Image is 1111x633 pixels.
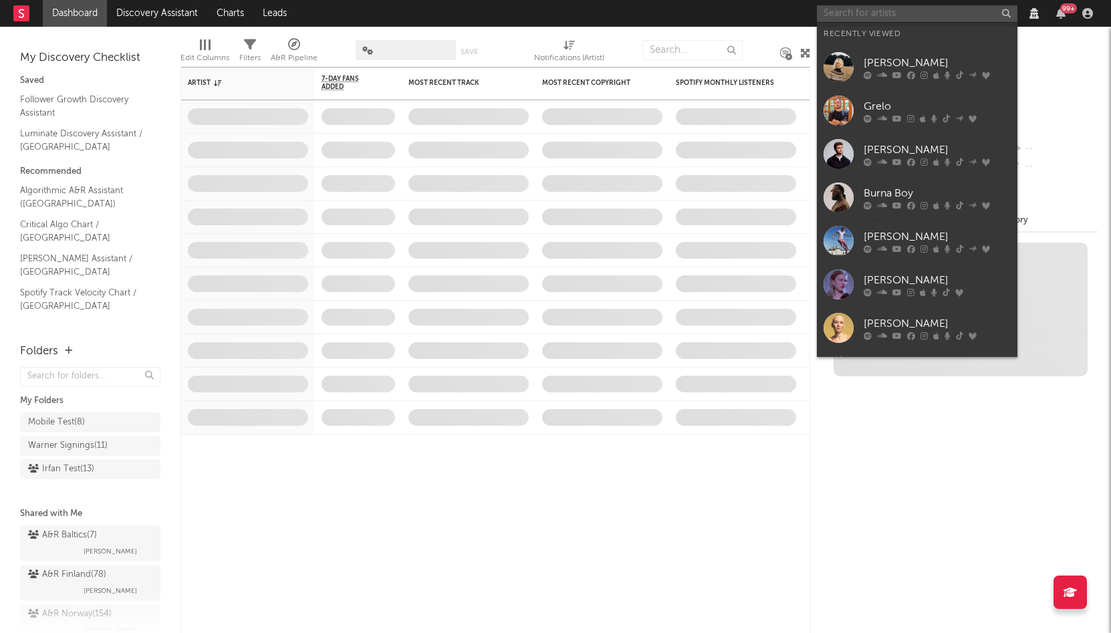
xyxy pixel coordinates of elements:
[864,142,1011,158] div: [PERSON_NAME]
[864,98,1011,114] div: Grelo
[20,126,147,154] a: Luminate Discovery Assistant / [GEOGRAPHIC_DATA]
[84,543,137,559] span: [PERSON_NAME]
[817,219,1017,263] a: [PERSON_NAME]
[864,315,1011,332] div: [PERSON_NAME]
[20,251,147,279] a: [PERSON_NAME] Assistant / [GEOGRAPHIC_DATA]
[28,606,112,622] div: A&R Norway ( 154 )
[20,436,160,456] a: Warner Signings(11)
[817,306,1017,350] a: [PERSON_NAME]
[20,183,147,211] a: Algorithmic A&R Assistant ([GEOGRAPHIC_DATA])
[642,40,743,60] input: Search...
[20,393,160,409] div: My Folders
[322,75,375,91] span: 7-Day Fans Added
[20,506,160,522] div: Shared with Me
[180,33,229,72] div: Edit Columns
[20,92,147,120] a: Follower Growth Discovery Assistant
[28,567,106,583] div: A&R Finland ( 78 )
[534,50,604,66] div: Notifications (Artist)
[817,5,1017,22] input: Search for artists
[864,272,1011,288] div: [PERSON_NAME]
[28,438,108,454] div: Warner Signings ( 11 )
[20,412,160,432] a: Mobile Test(8)
[1009,158,1098,175] div: --
[239,50,261,66] div: Filters
[817,263,1017,306] a: [PERSON_NAME]
[864,229,1011,245] div: [PERSON_NAME]
[20,525,160,561] a: A&R Baltics(7)[PERSON_NAME]
[1060,3,1077,13] div: 99 +
[864,185,1011,201] div: Burna Boy
[20,73,160,89] div: Saved
[180,50,229,66] div: Edit Columns
[408,79,509,87] div: Most Recent Track
[817,89,1017,132] a: Grelo
[28,461,94,477] div: Irfan Test ( 13 )
[461,48,478,55] button: Save
[676,79,776,87] div: Spotify Monthly Listeners
[84,583,137,599] span: [PERSON_NAME]
[817,176,1017,219] a: Burna Boy
[817,350,1017,393] a: [PERSON_NAME]
[20,344,58,360] div: Folders
[20,320,147,347] a: Spotify Search Virality Chart / [GEOGRAPHIC_DATA]
[20,164,160,180] div: Recommended
[188,79,288,87] div: Artist
[20,285,147,313] a: Spotify Track Velocity Chart / [GEOGRAPHIC_DATA]
[20,367,160,386] input: Search for folders...
[542,79,642,87] div: Most Recent Copyright
[817,132,1017,176] a: [PERSON_NAME]
[534,33,604,72] div: Notifications (Artist)
[1009,140,1098,158] div: --
[824,26,1011,42] div: Recently Viewed
[864,55,1011,71] div: [PERSON_NAME]
[271,33,318,72] div: A&R Pipeline
[271,50,318,66] div: A&R Pipeline
[20,565,160,601] a: A&R Finland(78)[PERSON_NAME]
[20,50,160,66] div: My Discovery Checklist
[28,527,97,543] div: A&R Baltics ( 7 )
[1056,8,1066,19] button: 99+
[817,45,1017,89] a: [PERSON_NAME]
[20,217,147,245] a: Critical Algo Chart / [GEOGRAPHIC_DATA]
[20,459,160,479] a: Irfan Test(13)
[239,33,261,72] div: Filters
[28,414,85,430] div: Mobile Test ( 8 )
